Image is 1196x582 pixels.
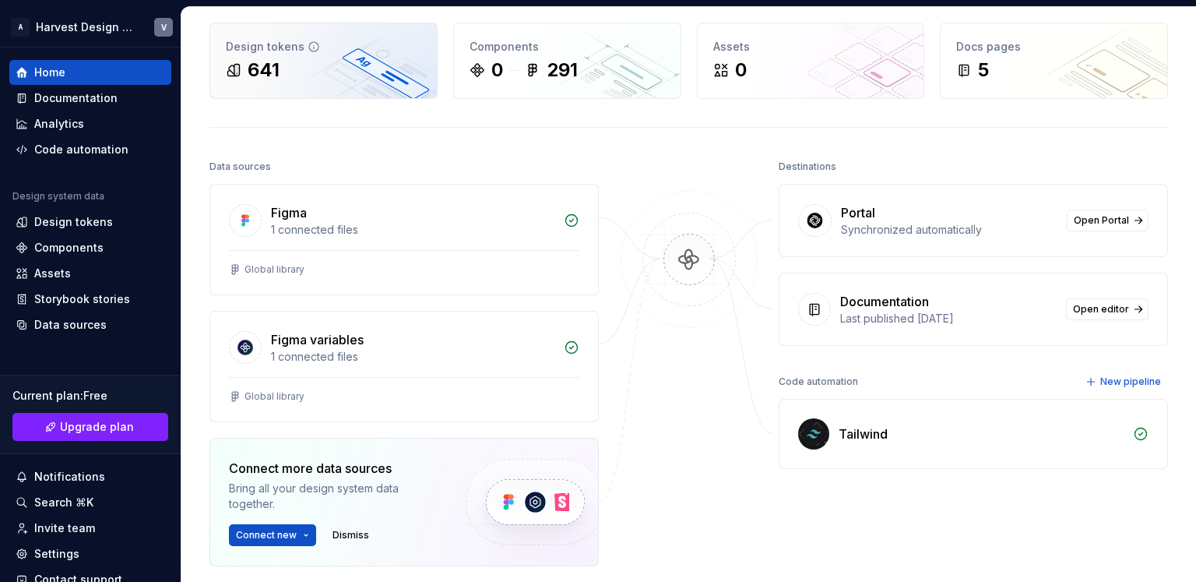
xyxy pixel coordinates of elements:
a: Docs pages5 [940,23,1168,99]
div: Connect more data sources [229,459,439,478]
div: Tailwind [839,425,888,443]
a: Data sources [9,312,171,337]
div: Assets [34,266,71,281]
a: Open editor [1066,298,1149,320]
a: Settings [9,541,171,566]
div: 0 [491,58,503,83]
div: Synchronized automatically [841,222,1057,238]
div: Destinations [779,156,836,178]
a: Code automation [9,137,171,162]
a: Design tokens641 [209,23,438,99]
div: Global library [244,263,304,276]
a: Invite team [9,516,171,541]
div: Components [470,39,665,55]
div: Harvest Design System [36,19,135,35]
div: Figma [271,203,307,222]
div: Code automation [779,371,858,393]
div: Settings [34,546,79,562]
div: Bring all your design system data together. [229,481,439,512]
div: Code automation [34,142,128,157]
div: Global library [244,390,304,403]
a: Upgrade plan [12,413,168,441]
a: Documentation [9,86,171,111]
div: V [161,21,167,34]
div: Figma variables [271,330,364,349]
a: Figma1 connected filesGlobal library [209,184,599,295]
a: Home [9,60,171,85]
div: 1 connected files [271,349,554,365]
a: Analytics [9,111,171,136]
div: Invite team [34,520,95,536]
div: Current plan : Free [12,388,168,404]
a: Components [9,235,171,260]
span: Upgrade plan [60,419,134,435]
span: Dismiss [332,529,369,541]
a: Open Portal [1067,210,1149,231]
div: Search ⌘K [34,495,93,510]
div: Analytics [34,116,84,132]
button: AHarvest Design SystemV [3,10,178,44]
button: New pipeline [1081,371,1168,393]
div: Documentation [34,90,118,106]
button: Notifications [9,464,171,489]
div: Data sources [34,317,107,333]
div: Notifications [34,469,105,485]
span: Connect new [236,529,297,541]
button: Dismiss [325,524,376,546]
div: 0 [735,58,747,83]
div: 1 connected files [271,222,554,238]
div: Documentation [840,292,929,311]
a: Assets [9,261,171,286]
button: Connect new [229,524,316,546]
div: Portal [841,203,875,222]
div: 641 [248,58,280,83]
div: Design tokens [226,39,421,55]
button: Search ⌘K [9,490,171,515]
div: 5 [978,58,989,83]
div: Last published [DATE] [840,311,1057,326]
div: Storybook stories [34,291,130,307]
div: Home [34,65,65,80]
span: New pipeline [1100,376,1161,388]
span: Open Portal [1074,214,1129,227]
a: Storybook stories [9,287,171,312]
span: Open editor [1073,303,1129,316]
a: Assets0 [697,23,925,99]
div: 291 [547,58,578,83]
div: Assets [713,39,909,55]
div: Components [34,240,104,256]
a: Figma variables1 connected filesGlobal library [209,311,599,422]
a: Design tokens [9,210,171,235]
div: A [11,18,30,37]
div: Data sources [209,156,271,178]
div: Docs pages [956,39,1152,55]
a: Components0291 [453,23,681,99]
div: Design system data [12,190,104,203]
div: Design tokens [34,214,113,230]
